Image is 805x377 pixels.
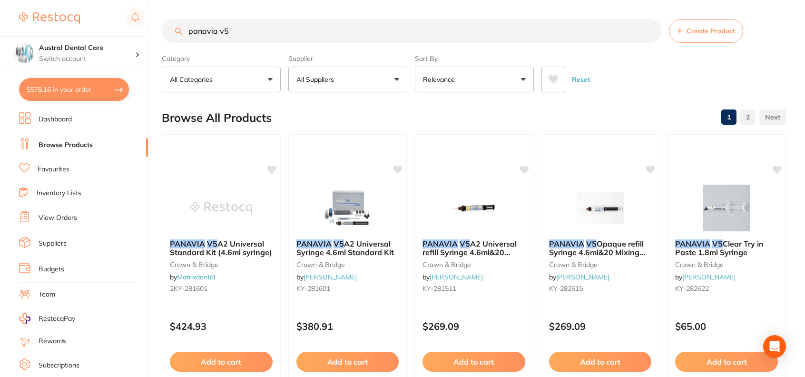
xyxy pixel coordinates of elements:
em: V5 [586,239,597,248]
a: [PERSON_NAME] [304,273,357,281]
p: $269.09 [422,321,525,332]
img: PANAVIA V5 A2 Universal Standard Kit (4.6ml syringe) [190,184,252,232]
small: crown & bridge [549,261,652,268]
span: by [170,273,215,281]
input: Search Products [162,19,661,43]
p: $424.93 [170,321,273,332]
button: Add to cart [422,352,525,372]
span: A2 Universal Standard Kit (4.6ml syringe) [170,239,272,257]
img: Restocq Logo [19,12,80,24]
span: by [675,273,736,281]
a: 1 [721,108,736,127]
em: V5 [207,239,217,248]
a: [PERSON_NAME] [430,273,483,281]
em: PANAVIA [675,239,710,248]
img: PANAVIA V5 Opaque refill Syringe 4.6ml&20 Mixing tips [569,184,631,232]
label: Category [162,54,281,63]
p: All Suppliers [296,75,338,84]
span: RestocqPay [39,314,75,324]
img: PANAVIA V5 A2 Universal Syringe 4.6ml Standard Kit [316,184,378,232]
a: RestocqPay [19,313,75,324]
span: by [549,273,609,281]
button: Add to cart [549,352,652,372]
p: $269.09 [549,321,652,332]
b: PANAVIA V5 A2 Universal Syringe 4.6ml Standard Kit [296,239,399,257]
p: All Categories [170,75,216,84]
em: V5 [334,239,344,248]
label: Sort By [415,54,534,63]
img: RestocqPay [19,313,30,324]
button: Add to cart [170,352,273,372]
p: Switch account [39,54,135,64]
img: PANAVIA V5 A2 Universal refill Syringe 4.6ml&20 Mixing tips [443,184,505,232]
a: Budgets [39,265,64,274]
a: 2 [740,108,756,127]
button: Add to cart [675,352,778,372]
p: $65.00 [675,321,778,332]
span: by [422,273,483,281]
h4: Austral Dental Care [39,43,135,53]
a: Restocq Logo [19,7,80,29]
b: PANAVIA V5 Opaque refill Syringe 4.6ml&20 Mixing tips [549,239,652,257]
small: crown & bridge [675,261,778,268]
b: PANAVIA V5 A2 Universal Standard Kit (4.6ml syringe) [170,239,273,257]
em: PANAVIA [549,239,584,248]
span: Create Product [687,27,735,35]
b: PANAVIA V5 Clear Try in Paste 1.8ml Syringe [675,239,778,257]
span: KY-281601 [296,284,330,293]
a: Matrixdental [177,273,215,281]
small: crown & bridge [422,261,525,268]
a: [PERSON_NAME] [682,273,736,281]
button: All Categories [162,67,281,92]
h2: Browse All Products [162,111,272,125]
span: by [296,273,357,281]
button: Relevance [415,67,534,92]
em: PANAVIA [296,239,332,248]
b: PANAVIA V5 A2 Universal refill Syringe 4.6ml&20 Mixing tips [422,239,525,257]
p: Relevance [423,75,459,84]
img: Austral Dental Care [15,44,34,63]
a: Subscriptions [39,361,79,370]
small: crown & bridge [296,261,399,268]
button: Reset [569,67,593,92]
a: Browse Products [39,140,93,150]
span: KY-282615 [549,284,583,293]
span: KY-282622 [675,284,709,293]
span: Clear Try in Paste 1.8ml Syringe [675,239,764,257]
a: Favourites [38,165,69,174]
p: $380.91 [296,321,399,332]
span: A2 Universal Syringe 4.6ml Standard Kit [296,239,394,257]
a: Team [39,290,55,299]
button: $578.16 in your order [19,78,129,101]
img: PANAVIA V5 Clear Try in Paste 1.8ml Syringe [696,184,757,232]
button: Add to cart [296,352,399,372]
a: Inventory Lists [37,188,81,198]
a: Dashboard [39,115,72,124]
a: [PERSON_NAME] [556,273,609,281]
a: View Orders [39,213,77,223]
button: All Suppliers [288,67,407,92]
small: crown & bridge [170,261,273,268]
button: Create Product [669,19,743,43]
em: PANAVIA [170,239,205,248]
label: Supplier [288,54,407,63]
span: Opaque refill Syringe 4.6ml&20 Mixing tips [549,239,645,266]
a: Suppliers [39,239,67,248]
span: 2KY-281601 [170,284,207,293]
span: A2 Universal refill Syringe 4.6ml&20 Mixing tips [422,239,517,266]
em: PANAVIA [422,239,458,248]
div: Open Intercom Messenger [763,335,786,358]
span: KY-281511 [422,284,456,293]
em: V5 [460,239,470,248]
em: V5 [712,239,723,248]
a: Rewards [39,337,66,346]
